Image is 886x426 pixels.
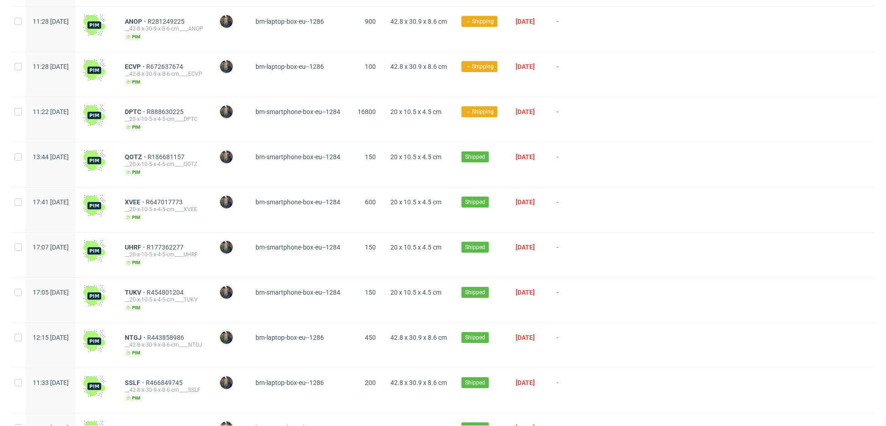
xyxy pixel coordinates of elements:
span: 42.8 x 30.9 x 8.6 cm [390,18,447,25]
img: wHgJFi1I6lmhQAAAABJRU5ErkJggg== [83,59,105,81]
span: - [557,334,589,357]
span: R888630225 [147,108,185,115]
a: R466849745 [146,379,184,386]
span: Shipped [465,379,485,387]
span: 17:07 [DATE] [33,244,69,251]
a: R672637674 [146,63,185,70]
a: SSLF [125,379,146,386]
a: R186681157 [148,153,186,161]
span: bm-smartphone-box-eu--1284 [256,244,340,251]
span: [DATE] [516,244,535,251]
span: - [557,244,589,266]
span: 600 [365,198,376,206]
span: - [557,108,589,131]
span: Shipped [465,198,485,206]
span: 150 [365,289,376,296]
img: Maciej Sobola [220,286,233,299]
img: wHgJFi1I6lmhQAAAABJRU5ErkJggg== [83,104,105,126]
span: TUKV [125,289,147,296]
span: pim [125,259,142,266]
span: [DATE] [516,18,535,25]
span: - [557,289,589,312]
span: bm-laptop-box-eu--1286 [256,18,324,25]
span: - [557,379,589,402]
img: wHgJFi1I6lmhQAAAABJRU5ErkJggg== [83,285,105,307]
img: wHgJFi1I6lmhQAAAABJRU5ErkJggg== [83,240,105,262]
span: 17:05 [DATE] [33,289,69,296]
span: - [557,198,589,221]
span: 42.8 x 30.9 x 8.6 cm [390,334,447,341]
span: 11:28 [DATE] [33,63,69,70]
span: R177362277 [147,244,185,251]
span: 150 [365,244,376,251]
img: Maciej Sobola [220,241,233,254]
span: 42.8 x 30.9 x 8.6 cm [390,379,447,386]
span: bm-smartphone-box-eu--1284 [256,289,340,296]
img: Maciej Sobola [220,151,233,163]
div: __20-x-10-5-x-4-5-cm____XVEE [125,206,205,213]
span: 11:22 [DATE] [33,108,69,115]
span: - [557,18,589,41]
a: R443858986 [147,334,186,341]
a: DPTC [125,108,147,115]
span: [DATE] [516,379,535,386]
span: Shipped [465,153,485,161]
span: 20 x 10.5 x 4.5 cm [390,244,441,251]
span: pim [125,304,142,312]
div: __20-x-10-5-x-4-5-cm____UHRF [125,251,205,258]
a: ANOP [125,18,148,25]
span: [DATE] [516,334,535,341]
div: __42-8-x-30-9-x-8-6-cm____ANOP [125,25,205,32]
a: QOTZ [125,153,148,161]
a: R281249225 [148,18,186,25]
div: __20-x-10-5-x-4-5-cm____DPTC [125,115,205,123]
span: [DATE] [516,289,535,296]
img: Maciej Sobola [220,196,233,208]
span: UHRF [125,244,147,251]
span: 150 [365,153,376,161]
span: 13:44 [DATE] [33,153,69,161]
img: wHgJFi1I6lmhQAAAABJRU5ErkJggg== [83,195,105,217]
span: bm-laptop-box-eu--1286 [256,334,324,341]
a: ECVP [125,63,146,70]
span: pim [125,33,142,41]
img: Maciej Sobola [220,376,233,389]
span: Shipped [465,243,485,251]
span: [DATE] [516,63,535,70]
span: bm-laptop-box-eu--1286 [256,379,324,386]
span: → Shipping [465,62,494,71]
img: wHgJFi1I6lmhQAAAABJRU5ErkJggg== [83,14,105,36]
span: 200 [365,379,376,386]
span: 450 [365,334,376,341]
span: NTGJ [125,334,147,341]
img: wHgJFi1I6lmhQAAAABJRU5ErkJggg== [83,375,105,397]
div: __20-x-10-5-x-4-5-cm____QOTZ [125,161,205,168]
span: 20 x 10.5 x 4.5 cm [390,289,441,296]
span: pim [125,214,142,221]
span: - [557,153,589,176]
span: 20 x 10.5 x 4.5 cm [390,198,441,206]
span: 20 x 10.5 x 4.5 cm [390,153,441,161]
span: 100 [365,63,376,70]
span: pim [125,395,142,402]
img: Maciej Sobola [220,60,233,73]
img: Maciej Sobola [220,15,233,28]
span: 16800 [358,108,376,115]
span: bm-smartphone-box-eu--1284 [256,198,340,206]
a: XVEE [125,198,146,206]
span: - [557,63,589,86]
span: pim [125,78,142,86]
span: 11:28 [DATE] [33,18,69,25]
a: R454801204 [147,289,185,296]
div: __42-8-x-30-9-x-8-6-cm____SSLF [125,386,205,394]
span: bm-smartphone-box-eu--1284 [256,108,340,115]
span: → Shipping [465,108,494,116]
